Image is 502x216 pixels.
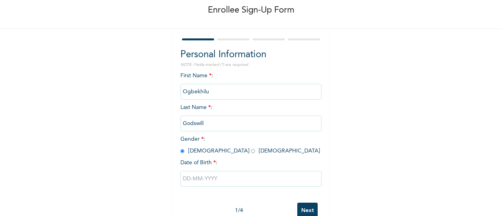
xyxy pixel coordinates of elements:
input: Enter your first name [180,84,322,100]
p: Enrollee Sign-Up Form [208,4,295,17]
span: Last Name : [180,105,322,126]
span: Date of Birth : [180,159,217,167]
input: Enter your last name [180,116,322,131]
span: First Name : [180,73,322,94]
input: DD-MM-YYYY [180,171,322,187]
h2: Personal Information [180,48,322,62]
p: NOTE: Fields marked (*) are required [180,62,322,68]
div: 1 / 4 [180,207,297,215]
span: Gender : [DEMOGRAPHIC_DATA] [DEMOGRAPHIC_DATA] [180,136,320,154]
